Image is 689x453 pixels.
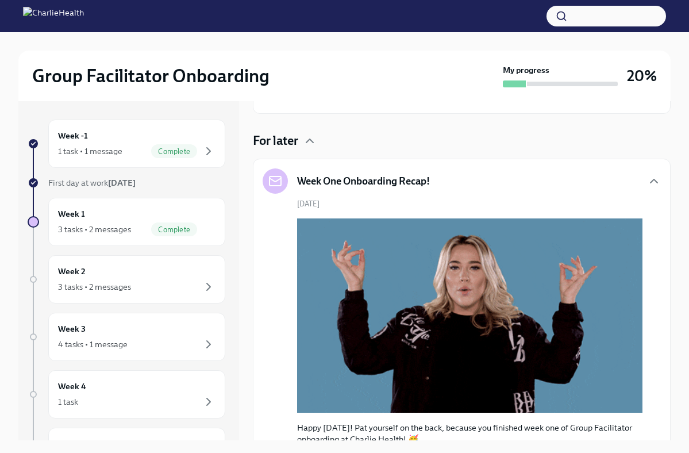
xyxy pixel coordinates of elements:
a: Week 23 tasks • 2 messages [28,255,225,304]
h4: For later [253,132,298,149]
div: 3 tasks • 2 messages [58,224,131,235]
h6: Week -1 [58,129,88,142]
a: First day at work[DATE] [28,177,225,189]
h6: Week 4 [58,380,86,393]
div: For later [253,132,671,149]
a: Week 13 tasks • 2 messagesComplete [28,198,225,246]
img: CharlieHealth [23,7,84,25]
div: 3 tasks • 2 messages [58,281,131,293]
h2: Group Facilitator Onboarding [32,64,270,87]
h6: Week 2 [58,265,86,278]
div: 1 task • 1 message [58,145,122,157]
a: Week 41 task [28,370,225,419]
a: Week -11 task • 1 messageComplete [28,120,225,168]
div: 4 tasks • 1 message [58,339,128,350]
button: Zoom image [297,218,642,413]
h6: Week 5 [58,437,86,450]
h3: 20% [627,66,657,86]
a: Week 34 tasks • 1 message [28,313,225,361]
strong: [DATE] [108,178,136,188]
p: Happy [DATE]! Pat yourself on the back, because you finished week one of Group Facilitator onboar... [297,422,642,445]
span: First day at work [48,178,136,188]
h6: Week 3 [58,323,86,335]
span: Complete [151,225,197,234]
strong: My progress [503,64,549,76]
div: 1 task [58,396,78,408]
span: [DATE] [297,198,320,209]
h6: Week 1 [58,208,85,220]
h5: Week One Onboarding Recap! [297,174,430,188]
span: Complete [151,147,197,156]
